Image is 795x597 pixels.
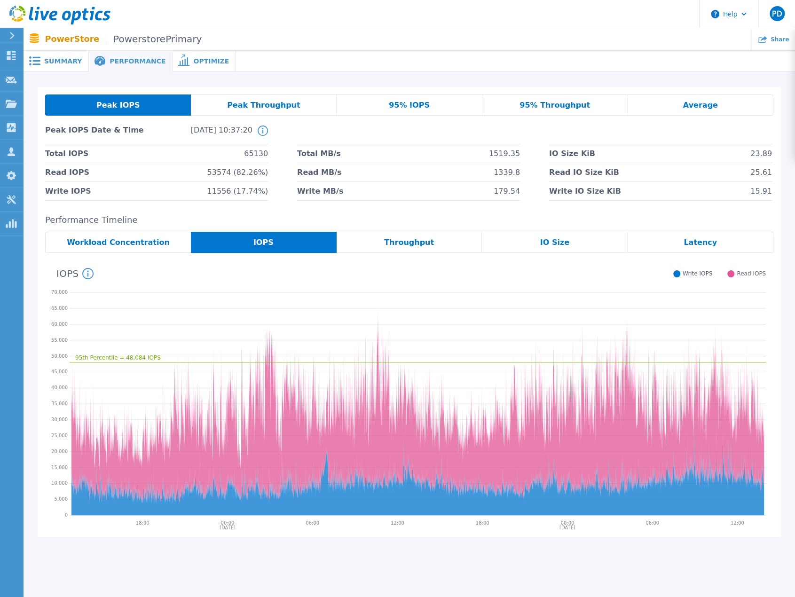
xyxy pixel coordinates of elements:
[227,102,300,109] span: Peak Throughput
[45,163,89,181] span: Read IOPS
[771,37,789,42] span: Share
[193,58,229,64] span: Optimize
[51,433,68,438] text: 25,000
[494,182,520,200] span: 179.54
[476,520,490,526] text: 18:00
[221,520,235,526] text: 00:00
[684,239,717,246] span: Latency
[65,512,68,518] text: 0
[306,520,320,526] text: 06:00
[750,163,772,181] span: 25.61
[244,144,268,163] span: 65130
[96,102,140,109] span: Peak IOPS
[561,520,575,526] text: 00:00
[54,496,68,502] text: 5,000
[51,338,68,343] text: 55,000
[560,525,576,530] text: [DATE]
[646,520,660,526] text: 06:00
[75,354,161,361] text: 95th Percentile = 48,084 IOPS
[549,163,619,181] span: Read IO Size KiB
[51,385,68,390] text: 40,000
[520,102,590,109] span: 95% Throughput
[207,163,268,181] span: 53574 (82.26%)
[51,353,68,359] text: 50,000
[51,322,68,327] text: 60,000
[750,182,772,200] span: 15.91
[51,306,68,311] text: 65,000
[297,144,341,163] span: Total MB/s
[549,144,595,163] span: IO Size KiB
[136,520,150,526] text: 18:00
[297,163,341,181] span: Read MB/s
[51,417,68,422] text: 30,000
[45,34,202,45] p: PowerStore
[489,144,520,163] span: 1519.35
[384,239,434,246] span: Throughput
[45,215,773,225] h2: Performance Timeline
[540,239,569,246] span: IO Size
[253,239,274,246] span: IOPS
[107,34,202,45] span: PowerstorePrimary
[737,270,766,277] span: Read IOPS
[771,10,782,17] span: PD
[207,182,268,200] span: 11556 (17.74%)
[683,102,718,109] span: Average
[732,520,745,526] text: 12:00
[110,58,165,64] span: Performance
[45,126,149,144] span: Peak IOPS Date & Time
[51,449,68,454] text: 20,000
[51,369,68,375] text: 45,000
[297,182,343,200] span: Write MB/s
[45,182,91,200] span: Write IOPS
[149,126,252,144] span: [DATE] 10:37:20
[391,520,405,526] text: 12:00
[51,465,68,470] text: 15,000
[44,58,82,64] span: Summary
[67,239,170,246] span: Workload Concentration
[56,268,94,279] h4: IOPS
[494,163,520,181] span: 1339.8
[683,270,712,277] span: Write IOPS
[220,525,236,530] text: [DATE]
[549,182,621,200] span: Write IO Size KiB
[51,481,68,486] text: 10,000
[51,401,68,406] text: 35,000
[750,144,772,163] span: 23.89
[389,102,430,109] span: 95% IOPS
[45,144,88,163] span: Total IOPS
[51,290,68,295] text: 70,000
